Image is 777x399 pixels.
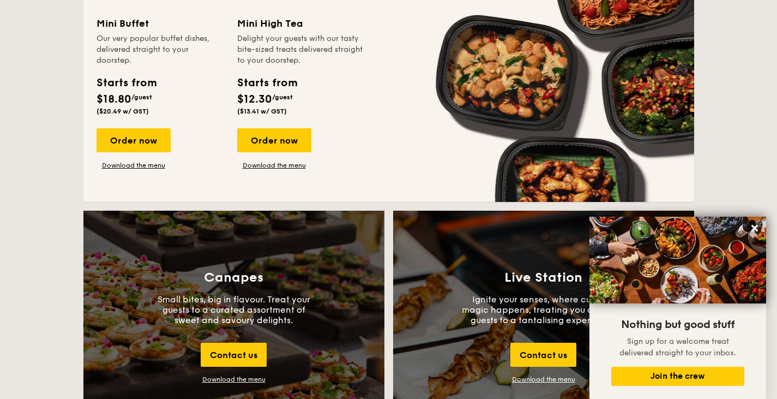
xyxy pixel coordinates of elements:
[202,376,266,383] div: Download the menu
[237,108,287,115] span: ($13.41 w/ GST)
[462,294,625,325] p: Ignite your senses, where culinary magic happens, treating you and your guests to a tantalising e...
[237,33,365,66] div: Delight your guests with our tasty bite-sized treats delivered straight to your doorstep.
[201,343,267,367] div: Contact us
[510,343,576,367] div: Contact us
[131,93,152,101] span: /guest
[97,16,224,31] div: Mini Buffet
[512,376,575,383] a: Download the menu
[611,367,744,386] button: Join the crew
[237,75,297,91] div: Starts from
[237,16,365,31] div: Mini High Tea
[97,33,224,66] div: Our very popular buffet dishes, delivered straight to your doorstep.
[504,270,582,285] h3: Live Station
[589,217,766,303] img: DSC07876-Edit02-Large.jpeg
[97,161,171,170] a: Download the menu
[97,108,149,115] span: ($20.49 w/ GST)
[237,93,272,106] span: $12.30
[621,318,734,331] span: Nothing but good stuff
[237,128,311,152] div: Order now
[97,75,156,91] div: Starts from
[746,219,763,237] button: Close
[97,93,131,106] span: $18.80
[619,337,736,358] span: Sign up for a welcome treat delivered straight to your inbox.
[152,294,316,325] p: Small bites, big in flavour. Treat your guests to a curated assortment of sweet and savoury delig...
[97,128,171,152] div: Order now
[237,161,311,170] a: Download the menu
[272,93,293,101] span: /guest
[204,270,263,285] h3: Canapes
